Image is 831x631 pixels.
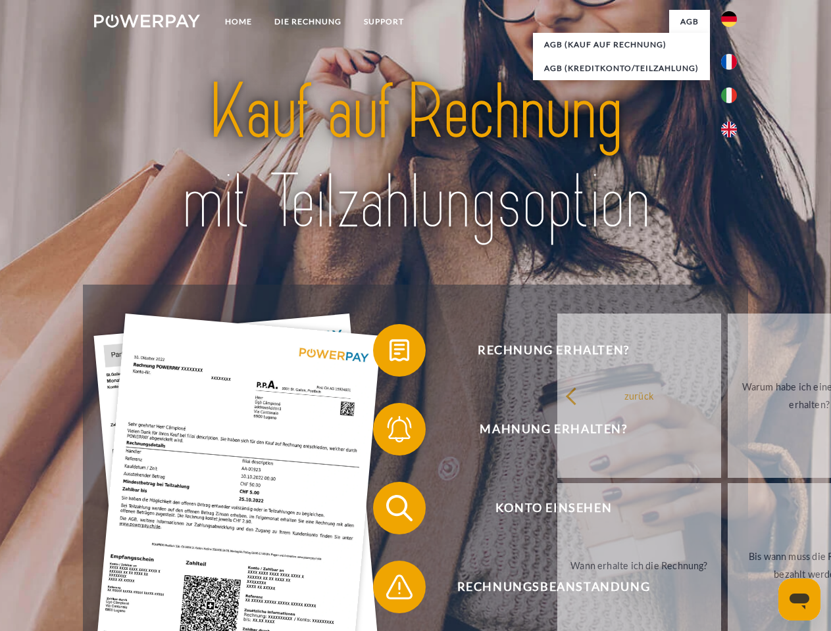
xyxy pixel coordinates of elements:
[383,413,416,446] img: qb_bell.svg
[778,578,820,620] iframe: Schaltfläche zum Öffnen des Messaging-Fensters
[533,57,710,80] a: AGB (Kreditkonto/Teilzahlung)
[721,122,737,137] img: en
[373,561,715,613] button: Rechnungsbeanstandung
[383,334,416,367] img: qb_bill.svg
[533,33,710,57] a: AGB (Kauf auf Rechnung)
[373,324,715,377] button: Rechnung erhalten?
[565,386,713,404] div: zurück
[373,403,715,456] button: Mahnung erhalten?
[373,482,715,534] button: Konto einsehen
[721,87,737,103] img: it
[721,11,737,27] img: de
[126,63,705,252] img: title-powerpay_de.svg
[721,54,737,70] img: fr
[263,10,353,34] a: DIE RECHNUNG
[669,10,710,34] a: agb
[214,10,263,34] a: Home
[383,492,416,525] img: qb_search.svg
[565,556,713,574] div: Wann erhalte ich die Rechnung?
[383,571,416,603] img: qb_warning.svg
[353,10,415,34] a: SUPPORT
[94,14,200,28] img: logo-powerpay-white.svg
